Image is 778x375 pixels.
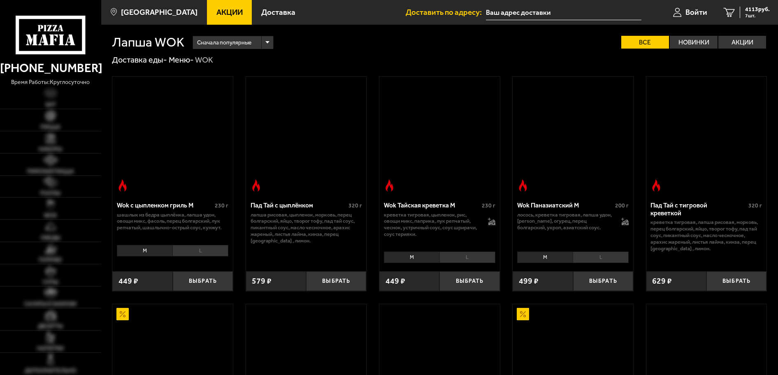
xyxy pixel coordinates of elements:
label: Все [621,36,669,49]
span: 449 ₽ [118,277,138,285]
p: креветка тигровая, цыпленок, рис, овощи микс, паприка, лук репчатый, чеснок, устричный соус, соус... [384,212,480,238]
div: Пад Тай с тигровой креветкой [650,202,746,217]
img: Острое блюдо [116,179,129,192]
span: Десерты [38,324,63,329]
label: Новинки [670,36,718,49]
p: шашлык из бедра цыплёнка, лапша удон, овощи микс, фасоль, перец болгарский, лук репчатый, шашлычн... [117,212,228,231]
li: L [172,245,228,256]
div: Wok с цыпленком гриль M [117,202,213,210]
span: Хит [45,102,56,108]
span: Войти [685,9,707,16]
img: Острое блюдо [517,179,529,192]
div: Пад Тай с цыплёнком [251,202,346,210]
button: Выбрать [173,271,233,291]
span: 230 г [482,202,495,209]
a: Острое блюдоПад Тай с тигровой креветкой [646,77,767,196]
span: 4113 руб. [745,7,770,12]
a: Острое блюдоWok Паназиатский M [513,77,633,196]
span: Наборы [39,147,62,152]
li: L [573,252,629,263]
span: Римская пицца [27,169,74,175]
span: Напитки [37,346,64,352]
a: Острое блюдоWok Тайская креветка M [379,77,500,196]
img: Острое блюдо [250,179,262,192]
span: 629 ₽ [652,277,672,285]
input: Ваш адрес доставки [486,5,641,20]
span: WOK [44,213,57,219]
span: 320 г [748,202,762,209]
img: Острое блюдо [650,179,662,192]
p: лосось, креветка тигровая, лапша удон, [PERSON_NAME], огурец, перец болгарский, укроп, азиатский ... [517,212,613,231]
span: Горячее [39,257,62,263]
div: Wok Паназиатский M [517,202,613,210]
span: Дополнительно [25,368,77,374]
span: Сначала популярные [197,35,251,50]
span: 230 г [215,202,228,209]
span: Обеды [41,235,60,241]
img: Акционный [116,308,129,320]
label: Акции [718,36,766,49]
span: Салаты и закуски [24,301,77,307]
div: Wok Тайская креветка M [384,202,480,210]
li: L [439,252,495,263]
button: Выбрать [706,271,766,291]
span: Доставка [261,9,295,16]
button: Выбрать [573,271,633,291]
h1: Лапша WOK [112,36,184,49]
li: M [517,252,573,263]
span: 579 ₽ [252,277,272,285]
span: [GEOGRAPHIC_DATA] [121,9,197,16]
p: лапша рисовая, цыпленок, морковь, перец болгарский, яйцо, творог тофу, пад тай соус, пикантный со... [251,212,362,244]
img: Острое блюдо [383,179,396,192]
span: Роллы [40,191,60,196]
span: 200 г [615,202,629,209]
a: Острое блюдоWok с цыпленком гриль M [112,77,233,196]
span: Акции [216,9,243,16]
div: 0 [112,242,233,265]
a: Меню- [169,55,194,65]
a: Доставка еды- [112,55,167,65]
button: Выбрать [439,271,499,291]
span: 499 ₽ [519,277,539,285]
button: Выбрать [306,271,366,291]
span: 320 г [348,202,362,209]
p: креветка тигровая, лапша рисовая, морковь, перец болгарский, яйцо, творог тофу, пад тай соус, пик... [650,219,762,252]
span: Пицца [40,124,60,130]
li: M [117,245,172,256]
img: Акционный [517,308,529,320]
span: Супы [43,280,58,285]
li: M [384,252,439,263]
span: Доставить по адресу: [406,9,486,16]
span: 449 ₽ [386,277,405,285]
a: Острое блюдоПад Тай с цыплёнком [246,77,367,196]
div: WOK [195,55,213,65]
span: 7 шт. [745,13,770,18]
